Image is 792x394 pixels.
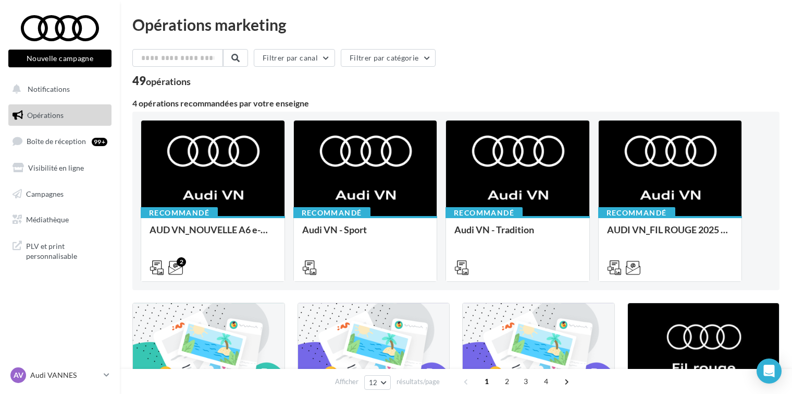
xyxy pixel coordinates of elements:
[6,130,114,152] a: Boîte de réception99+
[254,49,335,67] button: Filtrer par canal
[6,78,109,100] button: Notifications
[341,49,436,67] button: Filtrer par catégorie
[6,235,114,266] a: PLV et print personnalisable
[8,365,112,385] a: AV Audi VANNES
[499,373,515,390] span: 2
[146,77,191,86] div: opérations
[132,75,191,87] div: 49
[26,215,69,224] span: Médiathèque
[28,163,84,172] span: Visibilité en ligne
[14,370,23,380] span: AV
[538,373,554,390] span: 4
[6,157,114,179] a: Visibilité en ligne
[30,370,100,380] p: Audi VANNES
[26,189,64,198] span: Campagnes
[177,257,186,267] div: 2
[92,138,107,146] div: 99+
[26,239,107,261] span: PLV et print personnalisable
[27,111,64,120] span: Opérations
[6,183,114,205] a: Campagnes
[607,224,734,245] div: AUDI VN_FIL ROUGE 2025 - A1, Q2, Q3, Q5 et Q4 e-tron
[335,377,358,387] span: Afficher
[454,224,581,245] div: Audi VN - Tradition
[364,375,391,390] button: 12
[369,378,378,387] span: 12
[8,50,112,67] button: Nouvelle campagne
[6,104,114,126] a: Opérations
[598,207,675,219] div: Recommandé
[6,209,114,231] a: Médiathèque
[517,373,534,390] span: 3
[150,224,276,245] div: AUD VN_NOUVELLE A6 e-tron
[141,207,218,219] div: Recommandé
[293,207,370,219] div: Recommandé
[478,373,495,390] span: 1
[445,207,523,219] div: Recommandé
[302,224,429,245] div: Audi VN - Sport
[397,377,440,387] span: résultats/page
[132,17,779,32] div: Opérations marketing
[28,85,70,93] span: Notifications
[27,137,86,146] span: Boîte de réception
[132,99,779,108] div: 4 opérations recommandées par votre enseigne
[757,359,782,384] div: Open Intercom Messenger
